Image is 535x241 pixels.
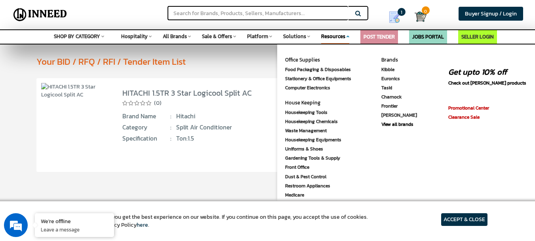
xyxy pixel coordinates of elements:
textarea: Type your message and click 'Submit' [4,158,151,186]
img: HITACHI 1.5TR 3 Star Logicool Split AC [41,83,109,99]
a: SELLER LOGIN [461,33,494,40]
a: POST TENDER [364,33,395,40]
a: Cart 0 [415,8,420,25]
span: Ton:1.5 [176,134,323,143]
span: Category [122,123,171,132]
div: Leave a message [41,44,133,55]
span: Split Air Conditioner [176,123,323,132]
div: Your BID / RFQ / RFI / Tender Item List [36,55,524,68]
a: Buyer Signup / Login [459,7,523,21]
input: Search for Brands, Products, Sellers, Manufacturers... [168,6,348,20]
span: Resources [321,33,345,40]
span: We are offline. Please leave us a message. [17,71,138,151]
span: (0) [154,99,162,107]
span: SHOP BY CATEGORY [54,33,100,40]
span: : [170,123,171,132]
img: Inneed.Market [11,5,70,25]
div: We're offline [41,217,108,225]
a: JOBS PORTAL [412,33,444,40]
img: Show My Quotes [388,11,400,23]
a: my Quotes 1 [380,8,415,26]
span: Solutions [283,33,306,40]
article: ACCEPT & CLOSE [441,213,487,226]
span: 1 [398,8,406,16]
span: : [170,112,171,121]
div: Space [321,40,349,45]
em: Driven by SalesIQ [62,150,101,155]
span: Hitachi [176,112,323,121]
span: 0 [422,6,430,14]
a: here [137,221,148,229]
span: Platform [247,33,268,40]
div: Minimize live chat window [130,4,149,23]
span: All Brands [163,33,187,40]
span: Specification [122,134,171,143]
span: Brand Name [122,112,171,121]
span: Buyer Signup / Login [465,10,517,18]
span: Sale & Offers [202,33,232,40]
em: Submit [116,186,144,197]
article: We use cookies to ensure you get the best experience on our website. If you continue on this page... [48,213,368,229]
p: Leave a message [41,226,108,233]
span: Hospitality [121,33,148,40]
img: Cart [415,11,426,23]
img: salesiqlogo_leal7QplfZFryJ6FIlVepeu7OftD7mt8q6exU6-34PB8prfIgodN67KcxXM9Y7JQ_.png [55,150,60,155]
img: logo_Zg8I0qSkbAqR2WFHt3p6CTuqpyXMFPubPcD2OT02zFN43Cy9FUNNG3NEPhM_Q1qe_.png [13,48,33,52]
span: : [170,134,171,143]
a: HITACHI 1.5TR 3 Star Logicool Split AC [122,87,252,99]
